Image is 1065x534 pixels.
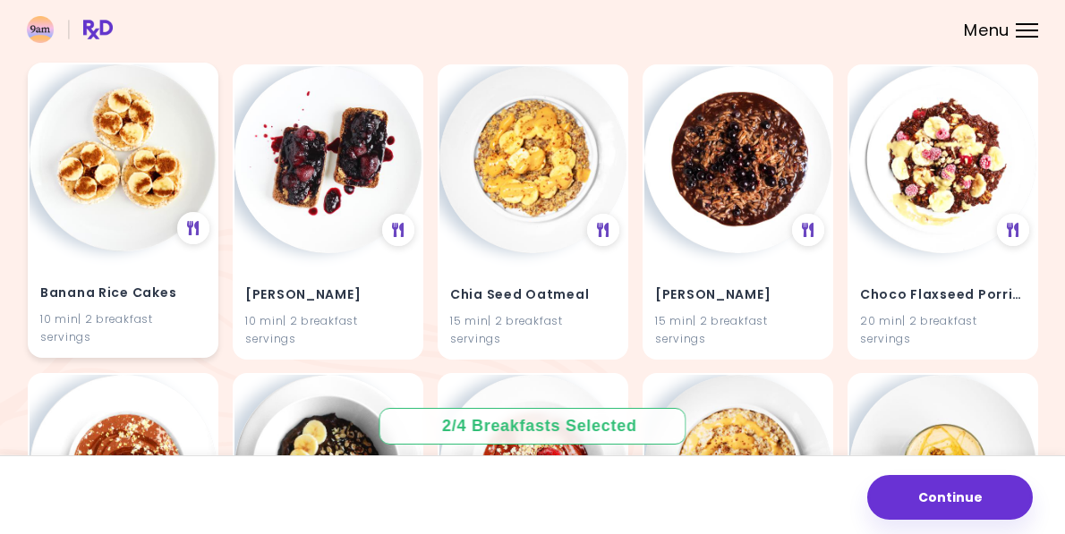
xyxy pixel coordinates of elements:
[655,312,821,346] div: 15 min | 2 breakfast servings
[40,278,206,307] h4: Banana Rice Cakes
[997,214,1029,246] div: See Meal Plan
[40,310,206,344] div: 10 min | 2 breakfast servings
[177,212,209,244] div: See Meal Plan
[450,312,616,346] div: 15 min | 2 breakfast servings
[245,312,411,346] div: 10 min | 2 breakfast servings
[587,214,619,246] div: See Meal Plan
[27,16,113,43] img: RxDiet
[655,280,821,309] h4: Choco Berry Risotto
[867,475,1033,520] button: Continue
[245,280,411,309] h4: Berry Panini
[442,415,623,437] div: 2 / 4 Breakfasts Selected
[792,214,824,246] div: See Meal Plan
[860,312,1026,346] div: 20 min | 2 breakfast servings
[382,214,414,246] div: See Meal Plan
[860,280,1026,309] h4: Choco Flaxseed Porridge
[450,280,616,309] h4: Chia Seed Oatmeal
[964,22,1010,38] span: Menu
